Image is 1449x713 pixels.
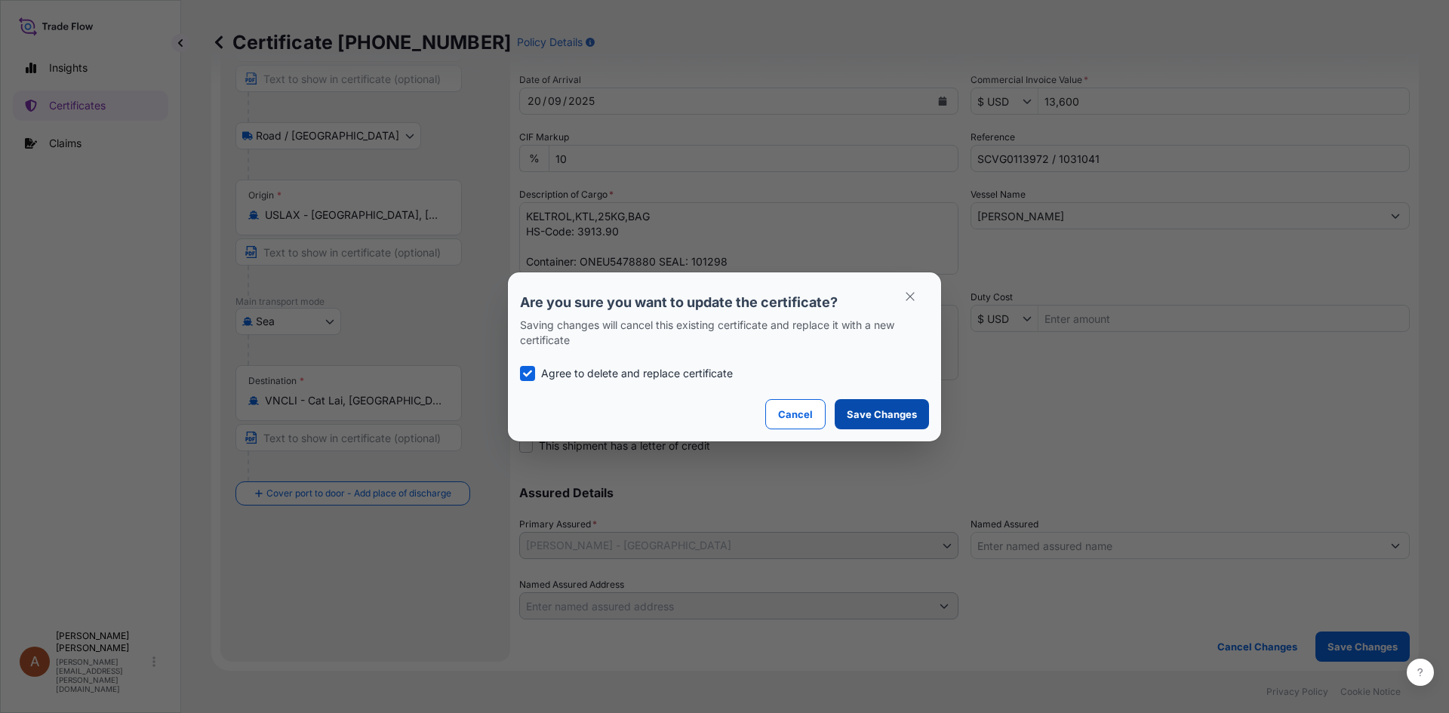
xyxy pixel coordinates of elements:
p: Cancel [778,407,813,422]
p: Saving changes will cancel this existing certificate and replace it with a new certificate [520,318,929,348]
button: Cancel [765,399,826,429]
p: Agree to delete and replace certificate [541,366,733,381]
button: Save Changes [835,399,929,429]
p: Save Changes [847,407,917,422]
p: Are you sure you want to update the certificate? [520,293,929,312]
